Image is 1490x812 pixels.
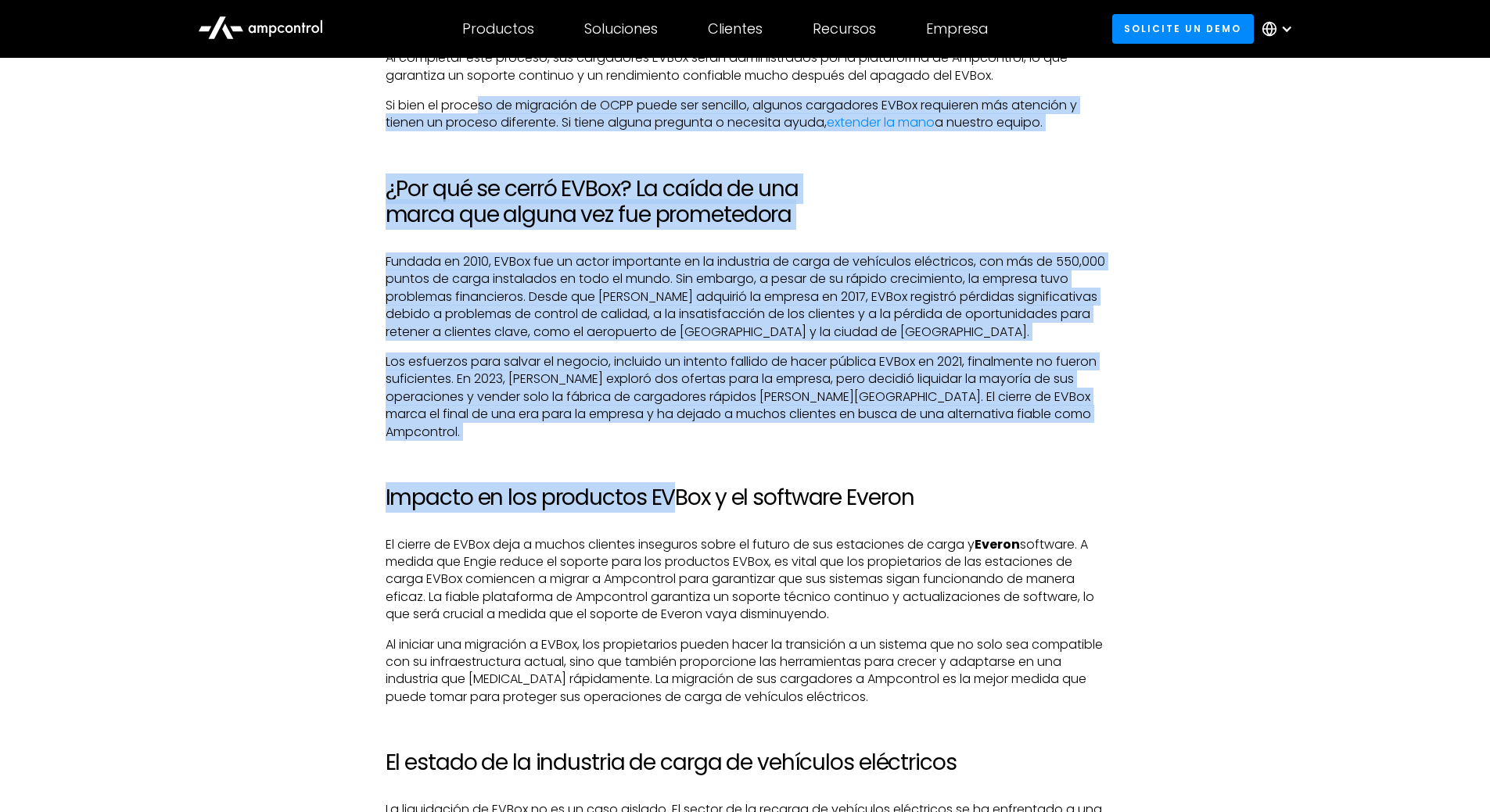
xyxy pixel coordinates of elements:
a: Solicite un demo [1112,14,1254,43]
h2: Impacto en los productos EVBox y el software Everon [386,485,1105,511]
p: Fundada en 2010, EVBox fue un actor importante en la industria de carga de vehículos eléctricos, ... [386,253,1105,341]
div: Productos [462,20,534,38]
p: Los esfuerzos para salvar el negocio, incluido un intento fallido de hacer pública EVBox en 2021,... [386,353,1105,441]
h2: ¿Por qué se cerró EVBox? La caída de una marca que alguna vez fue prometedora [386,176,1105,228]
p: Al completar este proceso, sus cargadores EVBox serán administrados por la plataforma de Ampcontr... [386,49,1105,84]
div: Soluciones [584,20,658,38]
div: Empresa [926,20,988,38]
strong: Everon [975,535,1020,553]
div: Recursos [813,20,876,38]
p: Al iniciar una migración a EVBox, los propietarios pueden hacer la transición a un sistema que no... [386,636,1105,706]
div: Clientes [708,20,763,38]
p: El cierre de EVBox deja a muchos clientes inseguros sobre el futuro de sus estaciones de carga y ... [386,536,1105,624]
h2: El estado de la industria de carga de vehículos eléctricos [386,749,1105,776]
a: extender la mano [827,113,935,131]
p: Si bien el proceso de migración de OCPP puede ser sencillo, algunos cargadores EVBox requieren má... [386,97,1105,132]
